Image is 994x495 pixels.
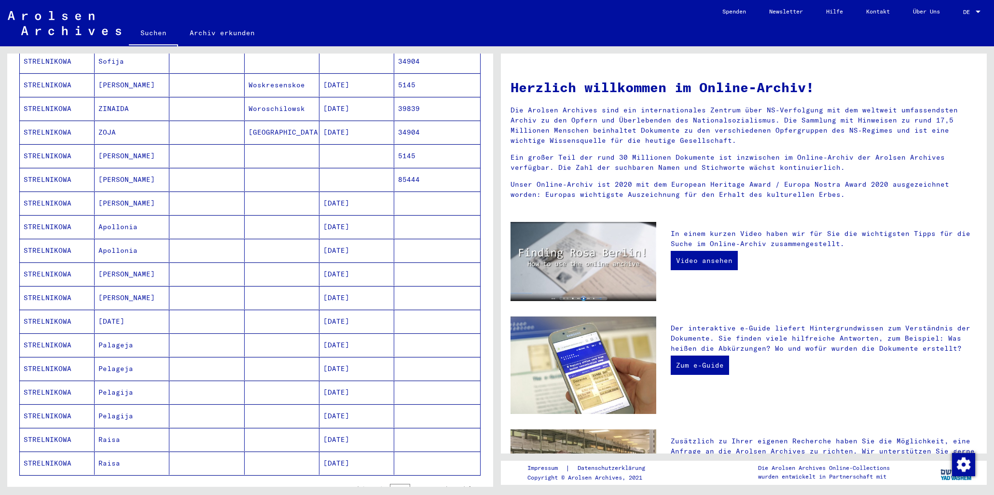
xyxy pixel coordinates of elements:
[319,192,394,215] mat-cell: [DATE]
[952,453,975,476] img: Zustimmung ändern
[95,239,169,262] mat-cell: Apollonia
[319,333,394,357] mat-cell: [DATE]
[95,381,169,404] mat-cell: Pelagija
[20,310,95,333] mat-cell: STRELNIKOWA
[245,73,319,96] mat-cell: Woskresenskoe
[20,381,95,404] mat-cell: STRELNIKOWA
[319,286,394,309] mat-cell: [DATE]
[292,485,336,494] div: 1 – 25 of 182
[319,357,394,380] mat-cell: [DATE]
[511,222,656,301] img: video.jpg
[95,357,169,380] mat-cell: Pelageja
[511,77,977,97] h1: Herzlich willkommen im Online-Archiv!
[20,50,95,73] mat-cell: STRELNIKOWA
[527,463,566,473] a: Impressum
[319,404,394,427] mat-cell: [DATE]
[671,229,977,249] p: In einem kurzen Video haben wir für Sie die wichtigsten Tipps für die Suche im Online-Archiv zusa...
[671,323,977,354] p: Der interaktive e-Guide liefert Hintergrundwissen zum Verständnis der Dokumente. Sie finden viele...
[319,452,394,475] mat-cell: [DATE]
[319,310,394,333] mat-cell: [DATE]
[394,144,480,167] mat-cell: 5145
[319,73,394,96] mat-cell: [DATE]
[20,452,95,475] mat-cell: STRELNIKOWA
[939,460,975,484] img: yv_logo.png
[129,21,178,46] a: Suchen
[319,262,394,286] mat-cell: [DATE]
[671,251,738,270] a: Video ansehen
[20,404,95,427] mat-cell: STRELNIKOWA
[95,121,169,144] mat-cell: ZOJA
[20,286,95,309] mat-cell: STRELNIKOWA
[319,381,394,404] mat-cell: [DATE]
[570,463,657,473] a: Datenschutzerklärung
[245,97,319,120] mat-cell: Woroschilowsk
[390,484,438,494] div: of 8
[95,286,169,309] mat-cell: [PERSON_NAME]
[319,97,394,120] mat-cell: [DATE]
[952,453,975,476] div: Zustimmung ändern
[319,215,394,238] mat-cell: [DATE]
[511,316,656,414] img: eguide.jpg
[20,121,95,144] mat-cell: STRELNIKOWA
[319,428,394,451] mat-cell: [DATE]
[95,97,169,120] mat-cell: ZINAIDA
[394,168,480,191] mat-cell: 85444
[95,452,169,475] mat-cell: Raisa
[758,472,890,481] p: wurden entwickelt in Partnerschaft mit
[95,428,169,451] mat-cell: Raisa
[95,215,169,238] mat-cell: Apollonia
[8,11,121,35] img: Arolsen_neg.svg
[95,50,169,73] mat-cell: Sofija
[20,73,95,96] mat-cell: STRELNIKOWA
[178,21,266,44] a: Archiv erkunden
[527,473,657,482] p: Copyright © Arolsen Archives, 2021
[20,333,95,357] mat-cell: STRELNIKOWA
[95,73,169,96] mat-cell: [PERSON_NAME]
[20,428,95,451] mat-cell: STRELNIKOWA
[95,168,169,191] mat-cell: [PERSON_NAME]
[95,333,169,357] mat-cell: Palageja
[394,50,480,73] mat-cell: 34904
[20,239,95,262] mat-cell: STRELNIKOWA
[319,239,394,262] mat-cell: [DATE]
[95,192,169,215] mat-cell: [PERSON_NAME]
[95,262,169,286] mat-cell: [PERSON_NAME]
[95,310,169,333] mat-cell: [DATE]
[95,144,169,167] mat-cell: [PERSON_NAME]
[671,436,977,477] p: Zusätzlich zu Ihrer eigenen Recherche haben Sie die Möglichkeit, eine Anfrage an die Arolsen Arch...
[20,192,95,215] mat-cell: STRELNIKOWA
[20,262,95,286] mat-cell: STRELNIKOWA
[394,73,480,96] mat-cell: 5145
[527,463,657,473] div: |
[20,97,95,120] mat-cell: STRELNIKOWA
[95,404,169,427] mat-cell: Pelagija
[319,121,394,144] mat-cell: [DATE]
[20,168,95,191] mat-cell: STRELNIKOWA
[20,144,95,167] mat-cell: STRELNIKOWA
[394,97,480,120] mat-cell: 39839
[394,121,480,144] mat-cell: 34904
[245,121,319,144] mat-cell: [GEOGRAPHIC_DATA]
[511,152,977,173] p: Ein großer Teil der rund 30 Millionen Dokumente ist inzwischen im Online-Archiv der Arolsen Archi...
[511,179,977,200] p: Unser Online-Archiv ist 2020 mit dem European Heritage Award / Europa Nostra Award 2020 ausgezeic...
[758,464,890,472] p: Die Arolsen Archives Online-Collections
[963,9,974,15] span: DE
[511,105,977,146] p: Die Arolsen Archives sind ein internationales Zentrum über NS-Verfolgung mit dem weltweit umfasse...
[671,356,729,375] a: Zum e-Guide
[20,357,95,380] mat-cell: STRELNIKOWA
[20,215,95,238] mat-cell: STRELNIKOWA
